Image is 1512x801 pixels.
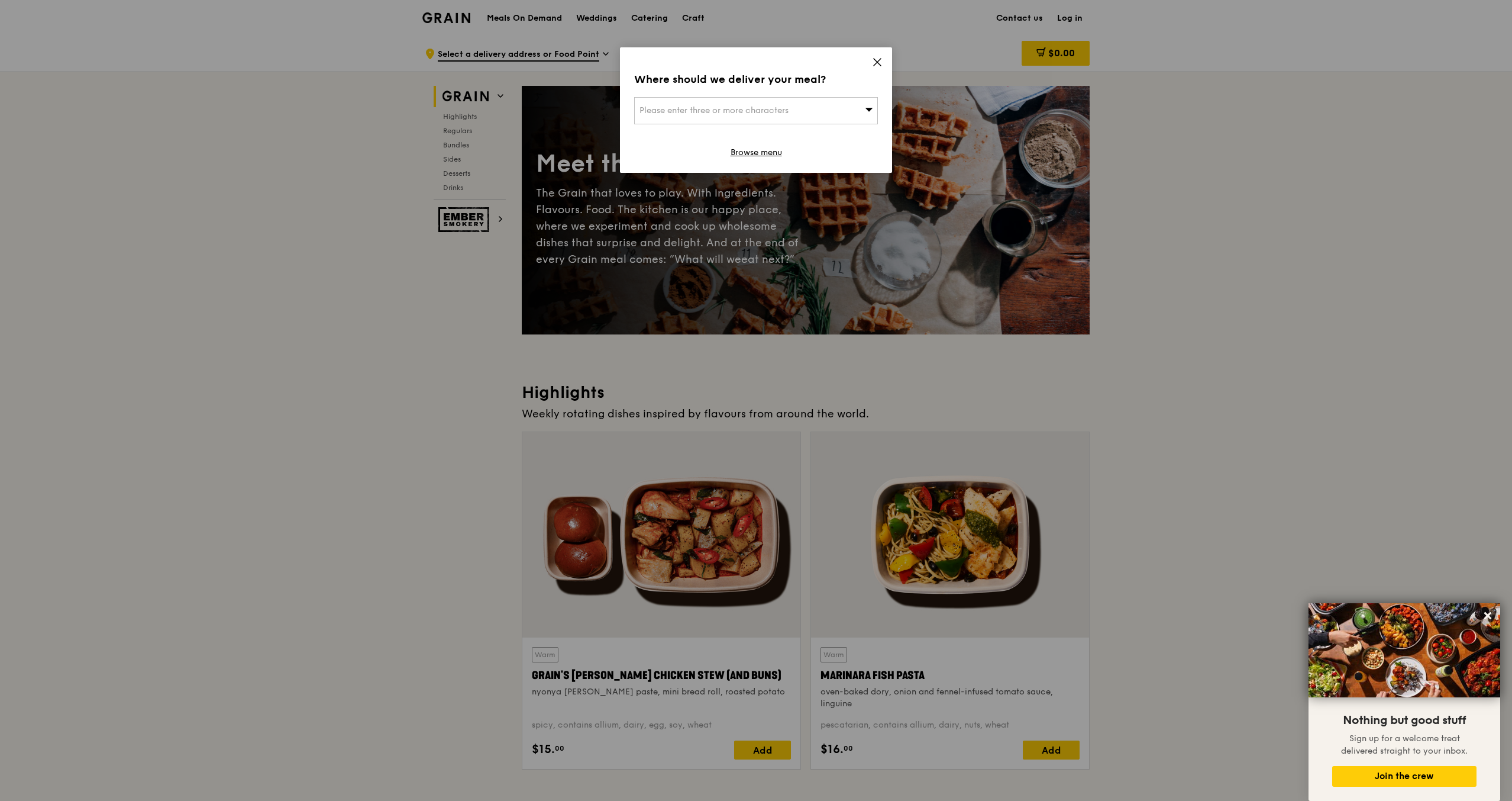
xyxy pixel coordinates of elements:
[1343,713,1466,728] span: Nothing but good stuff
[634,71,878,88] div: Where should we deliver your meal?
[1332,766,1477,787] button: Join the crew
[639,105,789,115] span: Please enter three or more characters
[731,147,782,159] a: Browse menu
[1309,603,1500,697] img: DSC07876-Edit02-Large.jpeg
[1478,606,1497,625] button: Close
[1341,734,1468,756] span: Sign up for a welcome treat delivered straight to your inbox.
